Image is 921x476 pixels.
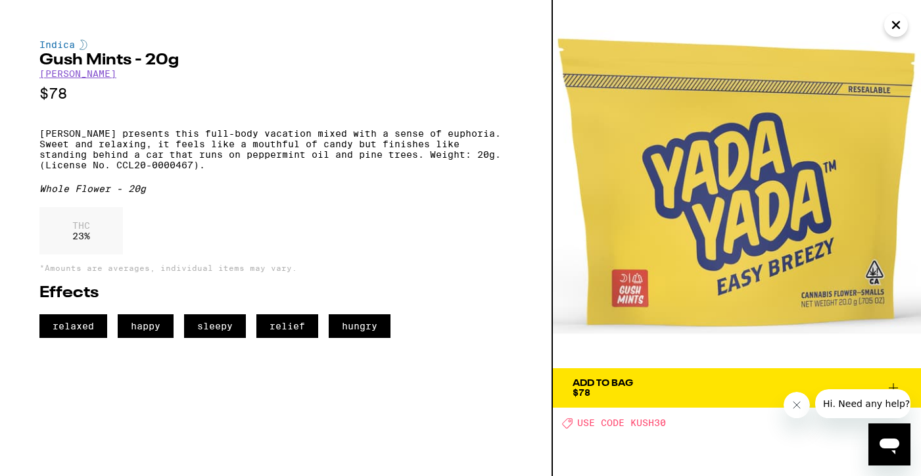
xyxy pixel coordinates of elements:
[39,39,512,50] div: Indica
[184,314,246,338] span: sleepy
[72,220,90,231] p: THC
[256,314,318,338] span: relief
[39,207,123,254] div: 23 %
[39,85,512,102] p: $78
[39,68,116,79] a: [PERSON_NAME]
[884,13,908,37] button: Close
[118,314,174,338] span: happy
[39,53,512,68] h2: Gush Mints - 20g
[553,368,921,408] button: Add To Bag$78
[573,387,590,398] span: $78
[39,264,512,272] p: *Amounts are averages, individual items may vary.
[573,379,633,388] div: Add To Bag
[784,392,810,418] iframe: Close message
[39,285,512,301] h2: Effects
[329,314,390,338] span: hungry
[868,423,910,465] iframe: Button to launch messaging window
[39,314,107,338] span: relaxed
[815,389,910,418] iframe: Message from company
[39,183,512,194] div: Whole Flower - 20g
[577,418,666,429] span: USE CODE KUSH30
[80,39,87,50] img: indicaColor.svg
[39,128,512,170] p: [PERSON_NAME] presents this full-body vacation mixed with a sense of euphoria. Sweet and relaxing...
